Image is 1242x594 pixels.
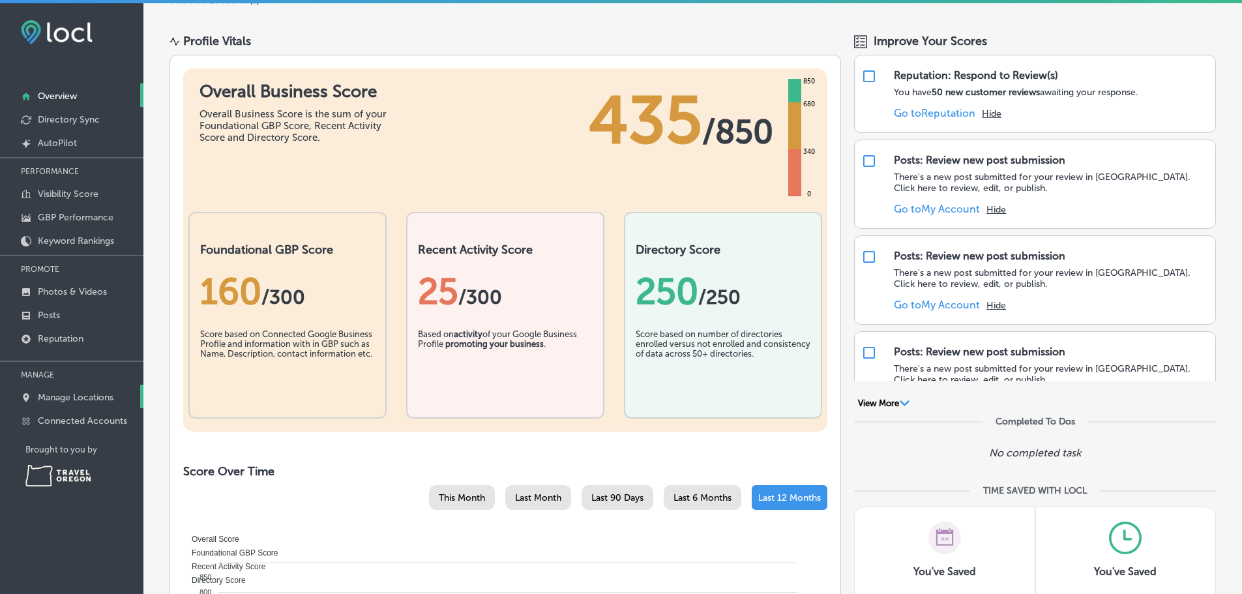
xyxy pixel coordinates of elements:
[183,34,251,48] div: Profile Vitals
[636,329,810,394] div: Score based on number of directories enrolled versus not enrolled and consistency of data across ...
[894,171,1209,194] p: There's a new post submitted for your review in [GEOGRAPHIC_DATA]. Click here to review, edit, or...
[636,243,810,257] h2: Directory Score
[38,333,83,344] p: Reputation
[454,329,482,339] b: activity
[758,492,821,503] span: Last 12 Months
[200,243,375,257] h2: Foundational GBP Score
[913,565,976,578] h3: You've Saved
[894,107,975,119] a: Go toReputation
[182,548,278,557] span: Foundational GBP Score
[183,464,827,479] h2: Score Over Time
[458,286,502,309] span: /300
[200,82,395,102] h1: Overall Business Score
[200,329,375,394] div: Score based on Connected Google Business Profile and information with in GBP such as Name, Descri...
[261,286,305,309] span: / 300
[702,112,773,151] span: / 850
[801,76,818,87] div: 850
[894,299,980,311] a: Go toMy Account
[38,286,107,297] p: Photos & Videos
[932,87,1040,98] strong: 50 new customer reviews
[982,108,1001,119] button: Hide
[38,415,127,426] p: Connected Accounts
[182,535,239,544] span: Overall Score
[418,270,593,313] div: 25
[38,114,100,125] p: Directory Sync
[874,34,987,48] span: Improve Your Scores
[894,363,1209,385] p: There's a new post submitted for your review in [GEOGRAPHIC_DATA]. Click here to review, edit, or...
[801,147,818,157] div: 340
[989,447,1081,459] p: No completed task
[996,416,1075,427] div: Completed To Dos
[591,492,643,503] span: Last 90 Days
[894,87,1138,98] p: You have awaiting your response.
[894,346,1065,358] div: Posts: Review new post submission
[25,445,143,454] p: Brought to you by
[894,267,1209,290] p: There's a new post submitted for your review in [GEOGRAPHIC_DATA]. Click here to review, edit, or...
[673,492,732,503] span: Last 6 Months
[418,329,593,394] div: Based on of your Google Business Profile .
[200,108,395,143] div: Overall Business Score is the sum of your Foundational GBP Score, Recent Activity Score and Direc...
[21,20,93,44] img: fda3e92497d09a02dc62c9cd864e3231.png
[418,243,593,257] h2: Recent Activity Score
[801,99,818,110] div: 680
[200,573,211,581] tspan: 850
[182,562,265,571] span: Recent Activity Score
[636,270,810,313] div: 250
[38,91,77,102] p: Overview
[983,485,1087,496] div: TIME SAVED WITH LOCL
[515,492,561,503] span: Last Month
[986,204,1006,215] button: Hide
[894,250,1065,262] div: Posts: Review new post submission
[38,310,60,321] p: Posts
[894,203,980,215] a: Go toMy Account
[854,398,913,409] button: View More
[38,212,113,223] p: GBP Performance
[38,188,98,200] p: Visibility Score
[698,286,741,309] span: /250
[589,82,702,160] span: 435
[1094,565,1157,578] h3: You've Saved
[25,465,91,486] img: Travel Oregon
[894,69,1058,82] div: Reputation: Respond to Review(s)
[38,392,113,403] p: Manage Locations
[986,300,1006,311] button: Hide
[439,492,485,503] span: This Month
[182,576,246,585] span: Directory Score
[445,339,544,349] b: promoting your business
[894,154,1065,166] div: Posts: Review new post submission
[38,138,77,149] p: AutoPilot
[200,270,375,313] div: 160
[805,189,814,200] div: 0
[38,235,114,246] p: Keyword Rankings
